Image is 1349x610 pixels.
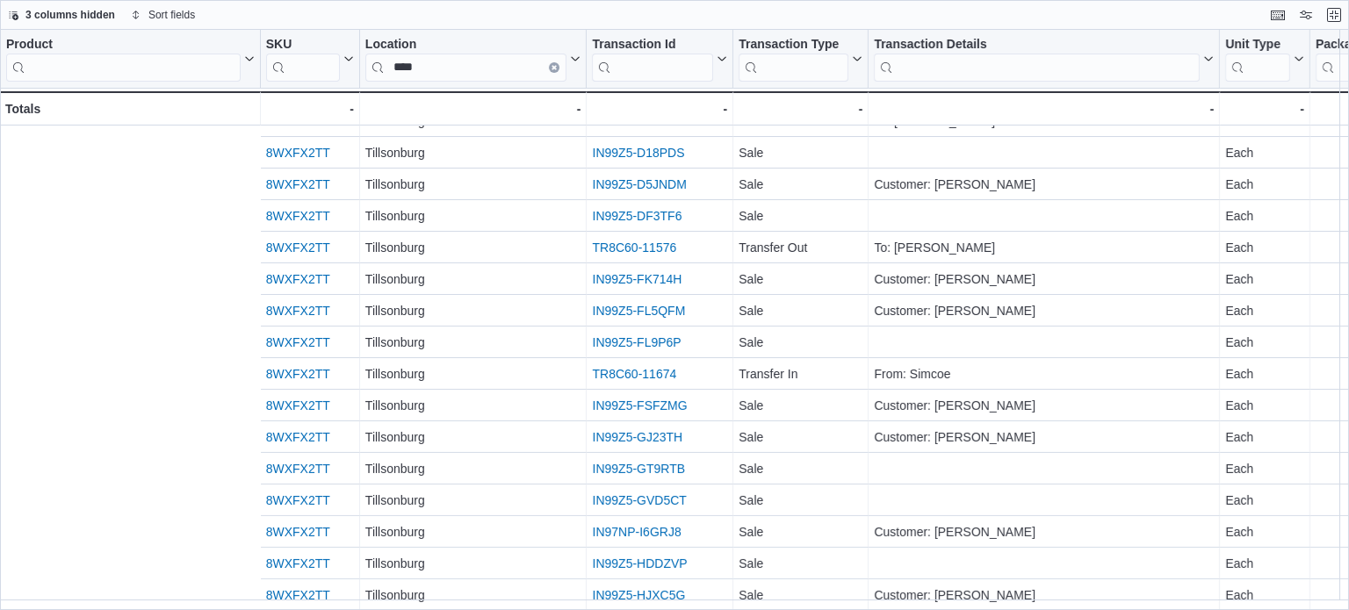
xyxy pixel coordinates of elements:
span: Sort fields [148,8,195,22]
div: - [266,98,354,119]
button: Display options [1295,4,1317,25]
button: 3 columns hidden [1,4,122,25]
button: Keyboard shortcuts [1267,4,1288,25]
div: - [365,98,581,119]
button: Exit fullscreen [1324,4,1345,25]
div: - [1225,98,1304,119]
button: Sort fields [124,4,202,25]
div: - [739,98,862,119]
div: - [874,98,1214,119]
span: 3 columns hidden [25,8,115,22]
div: Totals [5,98,255,119]
div: - [592,98,727,119]
button: Clear input [549,62,559,73]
